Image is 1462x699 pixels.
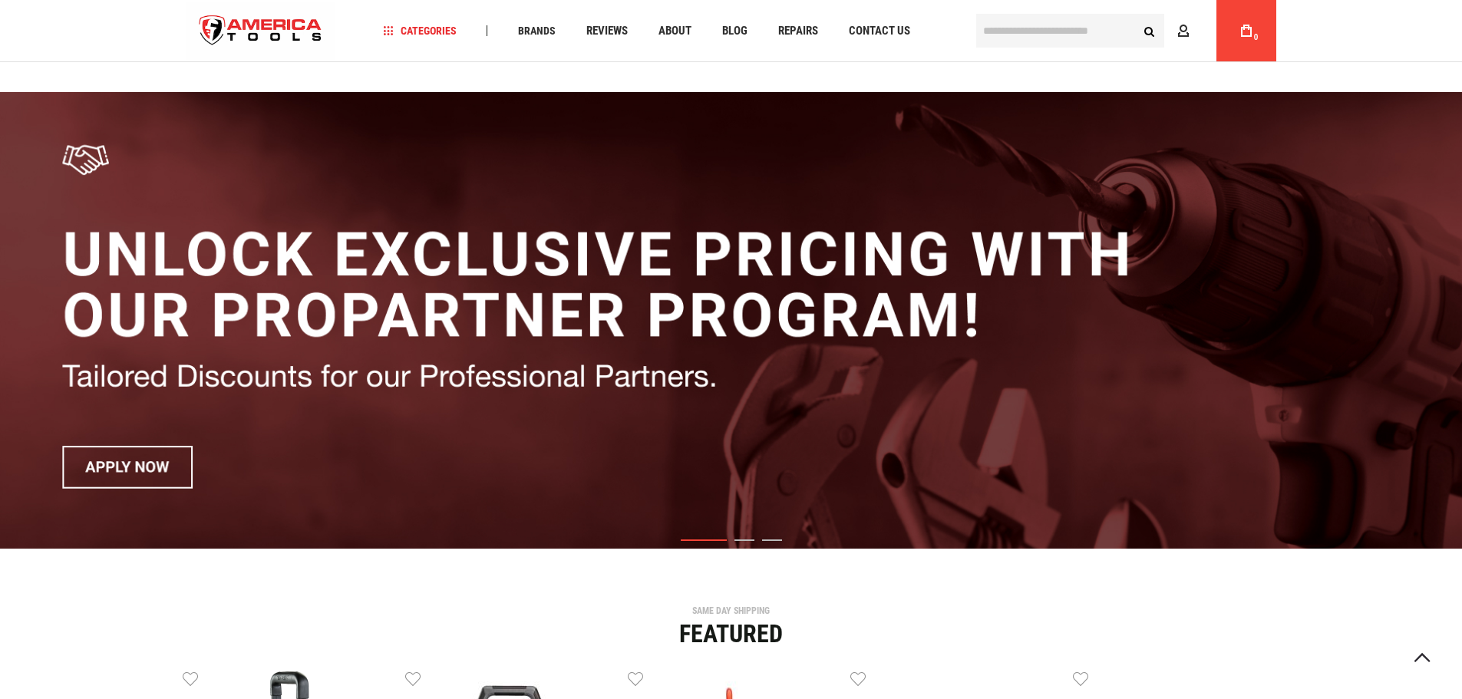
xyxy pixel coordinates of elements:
[511,21,563,41] a: Brands
[1135,16,1164,45] button: Search
[722,25,748,37] span: Blog
[183,622,1280,646] div: Featured
[579,21,635,41] a: Reviews
[778,25,818,37] span: Repairs
[376,21,464,41] a: Categories
[652,21,698,41] a: About
[849,25,910,37] span: Contact Us
[183,606,1280,615] div: SAME DAY SHIPPING
[842,21,917,41] a: Contact Us
[383,25,457,36] span: Categories
[186,2,335,60] a: store logo
[771,21,825,41] a: Repairs
[658,25,691,37] span: About
[518,25,556,36] span: Brands
[715,21,754,41] a: Blog
[586,25,628,37] span: Reviews
[1254,33,1259,41] span: 0
[186,2,335,60] img: America Tools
